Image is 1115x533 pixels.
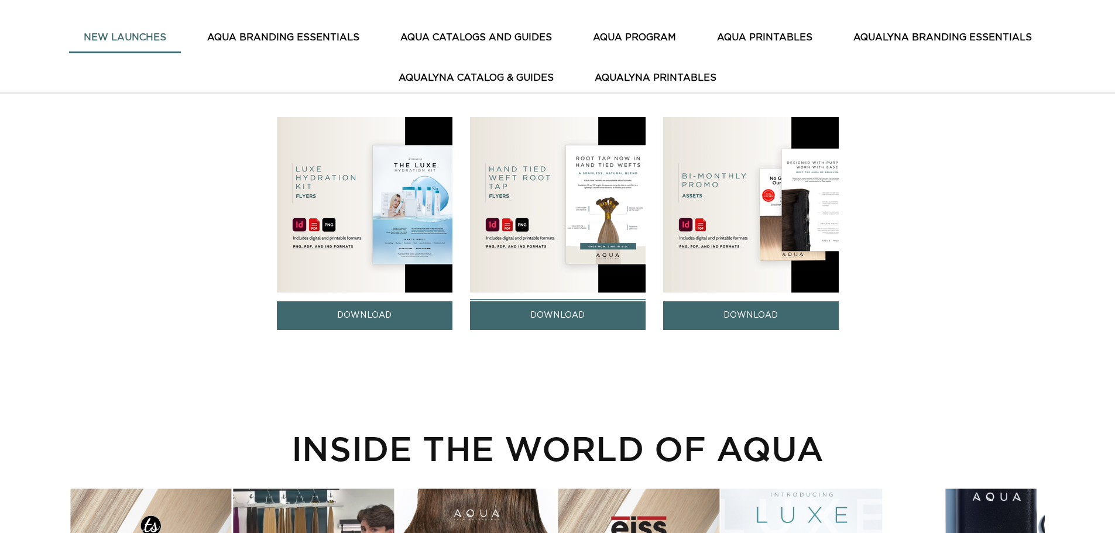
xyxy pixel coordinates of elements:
button: AquaLyna Catalog & Guides [384,64,568,92]
a: DOWNLOAD [277,301,452,330]
button: AQUA PROGRAM [578,23,691,52]
a: DOWNLOAD [470,301,646,330]
button: New Launches [69,23,181,52]
button: AquaLyna Printables [580,64,731,92]
button: AQUA CATALOGS AND GUIDES [386,23,567,52]
button: AQUA BRANDING ESSENTIALS [193,23,374,52]
button: AquaLyna Branding Essentials [839,23,1047,52]
h2: INSIDE THE WORLD OF AQUA [70,428,1045,468]
button: AQUA PRINTABLES [702,23,827,52]
a: DOWNLOAD [663,301,839,330]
